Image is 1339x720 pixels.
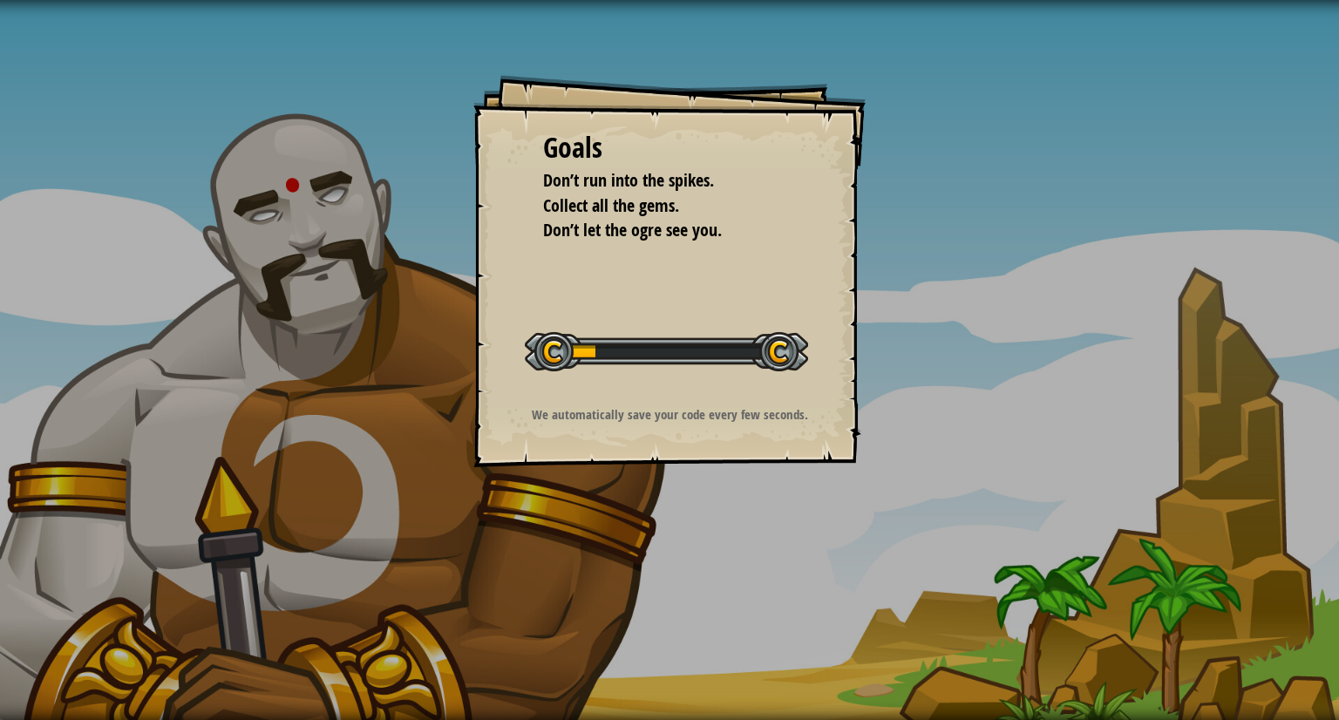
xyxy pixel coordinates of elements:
li: Don’t run into the spikes. [521,168,792,194]
p: We automatically save your code every few seconds. [495,405,845,424]
li: Don’t let the ogre see you. [521,218,792,243]
span: Don’t run into the spikes. [543,168,714,192]
li: Collect all the gems. [521,194,792,219]
span: Collect all the gems. [543,194,679,217]
span: Don’t let the ogre see you. [543,218,722,241]
div: Goals [543,128,796,168]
